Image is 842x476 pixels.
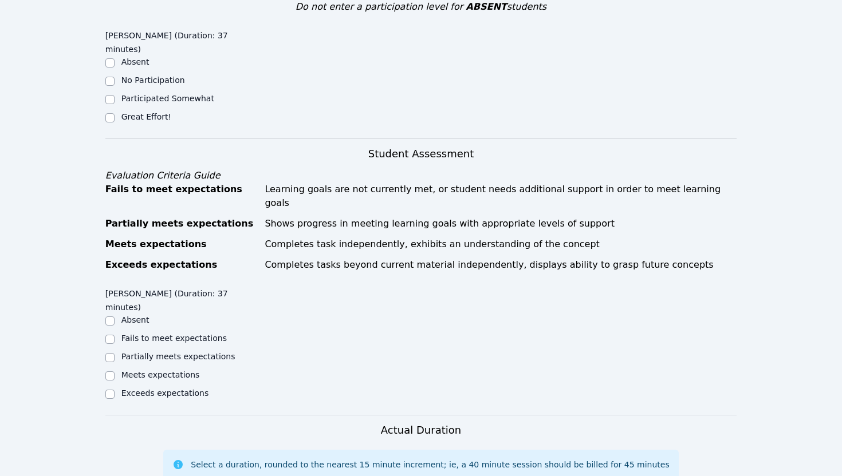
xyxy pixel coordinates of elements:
[105,169,737,183] div: Evaluation Criteria Guide
[105,258,258,272] div: Exceeds expectations
[121,94,214,103] label: Participated Somewhat
[265,217,737,231] div: Shows progress in meeting learning goals with appropriate levels of support
[105,146,737,162] h3: Student Assessment
[105,183,258,210] div: Fails to meet expectations
[121,315,149,324] label: Absent
[105,217,258,231] div: Partially meets expectations
[121,352,235,361] label: Partially meets expectations
[121,112,171,121] label: Great Effort!
[105,283,263,314] legend: [PERSON_NAME] (Duration: 37 minutes)
[121,388,208,398] label: Exceeds expectations
[121,76,185,85] label: No Participation
[466,1,506,12] span: ABSENT
[191,459,669,470] div: Select a duration, rounded to the nearest 15 minute increment; ie, a 40 minute session should be ...
[121,370,200,379] label: Meets expectations
[105,237,258,251] div: Meets expectations
[105,25,263,56] legend: [PERSON_NAME] (Duration: 37 minutes)
[381,422,461,438] h3: Actual Duration
[121,334,227,343] label: Fails to meet expectations
[265,258,737,272] div: Completes tasks beyond current material independently, displays ability to grasp future concepts
[121,57,149,66] label: Absent
[265,183,737,210] div: Learning goals are not currently met, or student needs additional support in order to meet learni...
[265,237,737,251] div: Completes task independently, exhibits an understanding of the concept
